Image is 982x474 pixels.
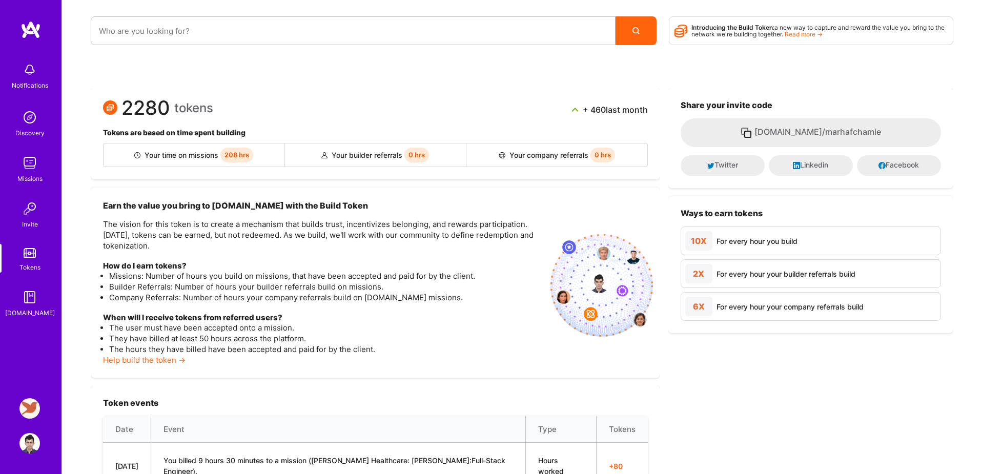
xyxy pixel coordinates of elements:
[103,200,542,211] h3: Earn the value you bring to [DOMAIN_NAME] with the Build Token
[785,30,823,38] a: Read more →
[19,153,40,173] img: teamwork
[878,162,886,169] i: icon Facebook
[681,118,941,147] button: [DOMAIN_NAME]/marhafchamie
[685,297,712,316] div: 6X
[22,219,38,230] div: Invite
[109,271,542,281] li: Missions: Number of hours you build on missions, that have been accepted and paid for by the client.
[19,398,40,419] img: Robynn AI: Full-Stack Engineer to Build Multi-Agent Marketing Platform
[466,143,647,167] div: Your company referrals
[717,236,797,246] div: For every hour you build
[793,162,800,169] i: icon LinkedInDark
[707,162,714,169] i: icon Twitter
[685,264,712,283] div: 2X
[109,344,542,355] li: The hours they have billed have been accepted and paid for by the client.
[5,307,55,318] div: [DOMAIN_NAME]
[550,234,653,337] img: invite
[109,292,542,303] li: Company Referrals: Number of hours your company referrals build on [DOMAIN_NAME] missions.
[632,27,640,34] i: icon Search
[103,398,648,408] h3: Token events
[404,148,429,162] span: 0 hrs
[19,198,40,219] img: Invite
[19,433,40,454] img: User Avatar
[681,100,941,110] h3: Share your invite code
[609,461,636,471] span: + 80
[109,281,542,292] li: Builder Referrals: Number of hours your builder referrals build on missions.
[691,24,945,38] span: a new way to capture and reward the value you bring to the network we're building together.
[103,355,186,365] a: Help build the token →
[151,416,526,443] th: Event
[499,152,505,158] img: Company referral icon
[174,102,213,113] span: tokens
[103,219,542,251] p: The vision for this token is to create a mechanism that builds trust, incentivizes belonging, and...
[583,105,648,115] span: + 460 last month
[21,20,41,39] img: logo
[103,313,542,322] h4: When will I receive tokens from referred users?
[285,143,466,167] div: Your builder referrals
[103,100,117,115] img: Token icon
[571,108,579,112] img: Token icon
[685,231,712,251] div: 10X
[19,107,40,128] img: discovery
[740,127,752,139] i: icon Copy
[589,273,609,293] img: profile
[681,155,765,176] button: Twitter
[103,416,151,443] th: Date
[103,129,648,137] h4: Tokens are based on time spent building
[17,173,43,184] div: Missions
[857,155,941,176] button: Facebook
[134,152,140,158] img: Builder icon
[17,398,43,419] a: Robynn AI: Full-Stack Engineer to Build Multi-Agent Marketing Platform
[220,148,253,162] span: 208 hrs
[104,143,285,167] div: Your time on missions
[99,18,607,44] input: Who are you looking for?
[19,262,40,273] div: Tokens
[17,433,43,454] a: User Avatar
[691,24,774,31] strong: Introducing the Build Token:
[24,248,36,258] img: tokens
[121,102,170,113] span: 2280
[596,416,648,443] th: Tokens
[681,209,941,218] h3: Ways to earn tokens
[103,261,542,271] h4: How do I earn tokens?
[19,287,40,307] img: guide book
[109,333,542,344] li: They have billed at least 50 hours across the platform.
[19,59,40,80] img: bell
[15,128,45,138] div: Discovery
[12,80,48,91] div: Notifications
[769,155,853,176] button: Linkedin
[674,21,687,40] i: icon Points
[526,416,597,443] th: Type
[717,269,855,279] div: For every hour your builder referrals build
[109,322,542,333] li: The user must have been accepted onto a mission.
[717,301,864,312] div: For every hour your company referrals build
[590,148,615,162] span: 0 hrs
[321,152,328,158] img: Builder referral icon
